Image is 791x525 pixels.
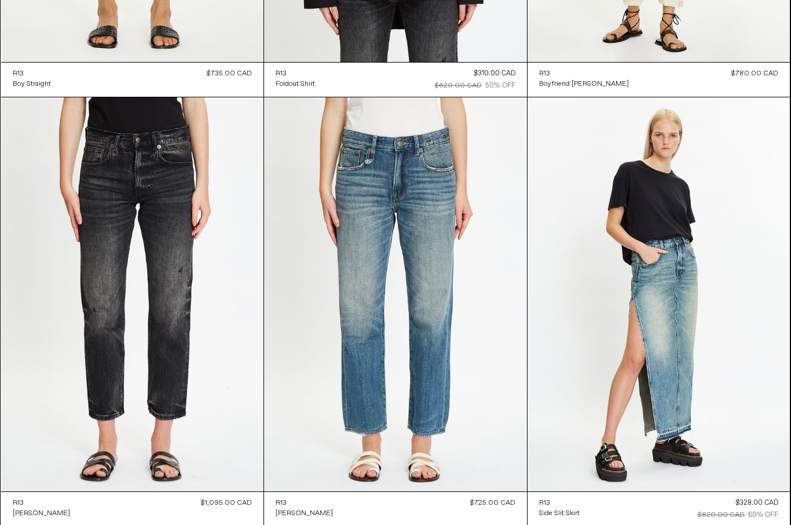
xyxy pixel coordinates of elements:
div: R13 [539,69,550,79]
img: R13 Side Slit Skirt [528,97,790,491]
a: R13 [13,498,70,508]
div: [PERSON_NAME] [13,509,70,519]
img: Romeo Jean [264,97,527,492]
div: R13 [539,498,550,508]
div: $780.00 CAD [731,68,778,79]
a: R13 [276,498,333,508]
div: Side Slit Skirt [539,509,580,519]
a: [PERSON_NAME] [276,508,333,519]
div: $725.00 CAD [470,498,515,508]
div: [PERSON_NAME] [276,509,333,519]
a: R13 [276,68,315,79]
div: $1,095.00 CAD [201,498,252,508]
a: Side Slit Skirt [539,508,580,519]
a: Boy Straight [13,79,51,89]
div: $820.00 CAD [698,510,745,520]
a: R13 [539,498,580,508]
div: $735.00 CAD [207,68,252,79]
a: Boyfriend [PERSON_NAME] [539,79,629,89]
div: $310.00 CAD [474,68,515,79]
div: $328.00 CAD [735,498,778,508]
div: R13 [13,498,24,508]
div: $620.00 CAD [435,81,482,91]
div: R13 [276,69,287,79]
a: R13 [539,68,629,79]
div: 50% OFF [485,81,515,91]
a: [PERSON_NAME] [13,508,70,519]
div: R13 [276,498,287,508]
a: R13 [13,68,51,79]
div: 60% OFF [748,510,778,520]
div: R13 [13,69,24,79]
img: R13 Romeo Jean [1,97,264,491]
a: Foldout Shirt [276,79,315,89]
